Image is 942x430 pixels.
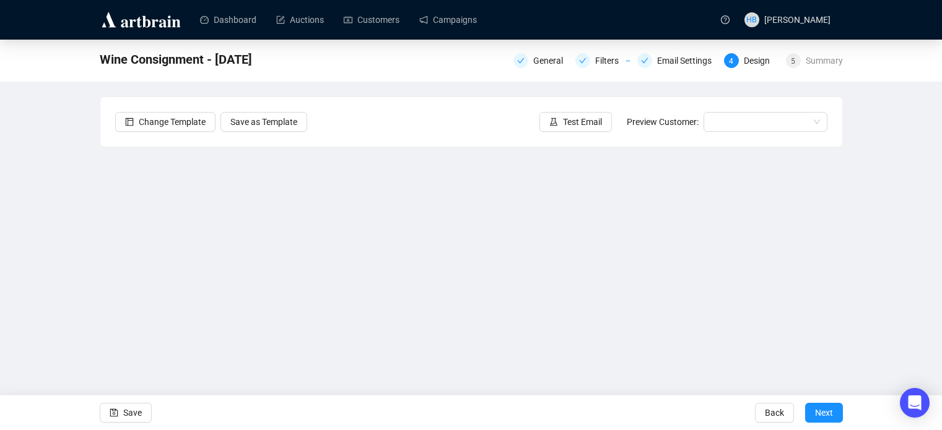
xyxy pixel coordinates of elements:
[637,53,717,68] div: Email Settings
[641,57,648,64] span: check
[765,395,784,430] span: Back
[729,57,733,66] span: 4
[533,53,570,68] div: General
[100,10,183,30] img: logo
[744,53,777,68] div: Design
[513,53,568,68] div: General
[220,112,307,132] button: Save as Template
[123,395,142,430] span: Save
[805,403,843,423] button: Next
[344,4,399,36] a: Customers
[806,53,843,68] div: Summary
[230,115,297,129] span: Save as Template
[125,118,134,126] span: layout
[575,53,630,68] div: Filters
[627,117,699,127] span: Preview Customer:
[419,4,477,36] a: Campaigns
[900,388,930,418] div: Open Intercom Messenger
[791,57,795,66] span: 5
[110,408,118,417] span: save
[786,53,843,68] div: 5Summary
[579,57,587,64] span: check
[724,53,778,68] div: 4Design
[115,112,216,132] button: Change Template
[721,15,730,24] span: question-circle
[539,112,612,132] button: Test Email
[746,14,757,26] span: HB
[764,15,831,25] span: [PERSON_NAME]
[200,4,256,36] a: Dashboard
[517,57,525,64] span: check
[139,115,206,129] span: Change Template
[100,403,152,423] button: Save
[657,53,719,68] div: Email Settings
[276,4,324,36] a: Auctions
[595,53,626,68] div: Filters
[755,403,794,423] button: Back
[100,49,252,69] span: Wine Consignment - October 2025
[563,115,602,129] span: Test Email
[549,118,558,126] span: experiment
[815,395,833,430] span: Next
